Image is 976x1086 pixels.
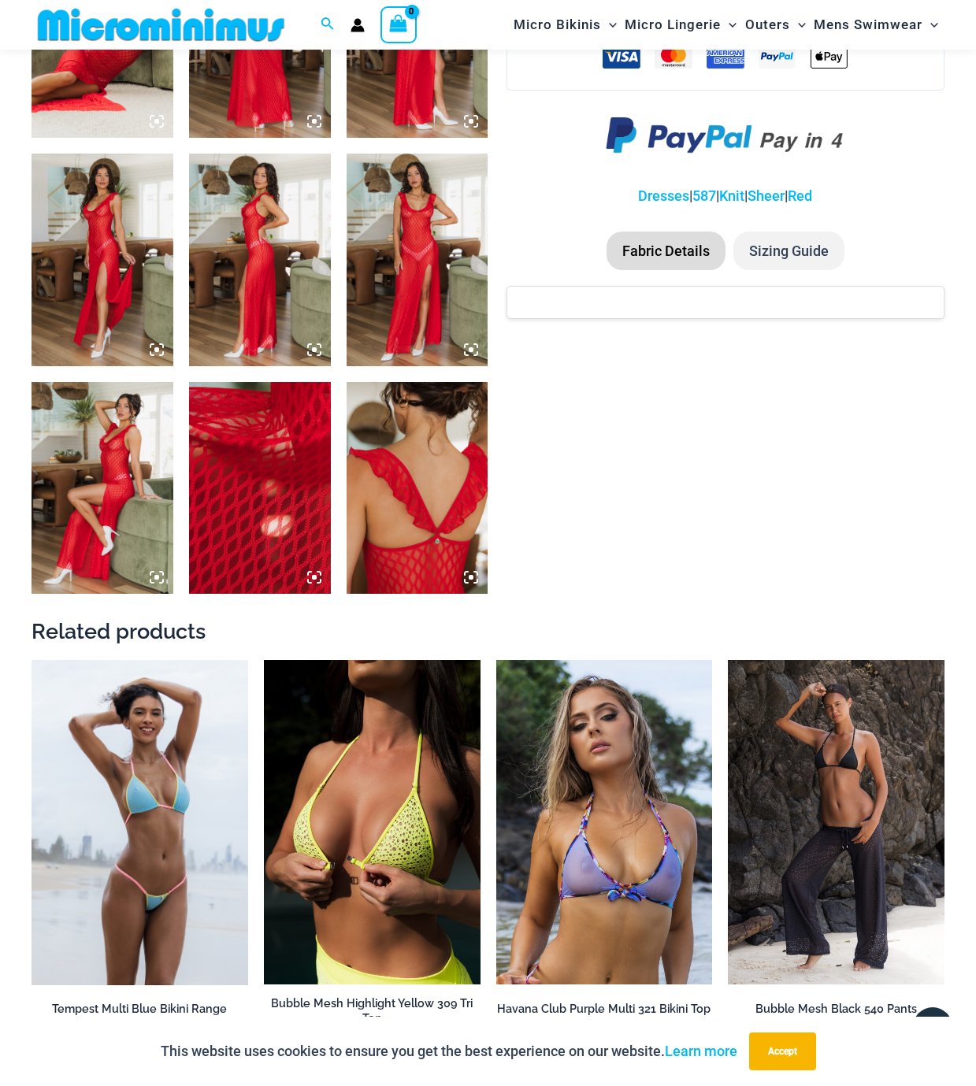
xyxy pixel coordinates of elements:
[321,15,335,35] a: Search icon link
[625,5,721,45] span: Micro Lingerie
[665,1043,737,1059] a: Learn more
[507,184,944,208] p: | | | |
[32,382,173,595] img: Sometimes Red 587 Dress
[728,1002,944,1017] h2: Bubble Mesh Black 540 Pants
[514,5,601,45] span: Micro Bikinis
[814,5,922,45] span: Mens Swimwear
[496,660,713,984] a: Havana Club Purple Multi 321 Top 01Havana Club Purple Multi 321 Top 451 Bottom 03Havana Club Purp...
[733,232,844,271] li: Sizing Guide
[347,382,488,595] img: Sometimes Red 587 Dress
[810,5,942,45] a: Mens SwimwearMenu ToggleMenu Toggle
[692,187,716,204] a: 587
[728,1002,944,1022] a: Bubble Mesh Black 540 Pants
[721,5,737,45] span: Menu Toggle
[496,660,713,984] img: Havana Club Purple Multi 321 Top 01
[621,5,740,45] a: Micro LingerieMenu ToggleMenu Toggle
[749,1032,816,1070] button: Accept
[607,232,726,271] li: Fabric Details
[161,1040,737,1063] p: This website uses cookies to ensure you get the best experience on our website.
[32,660,248,985] img: Tempest Multi Blue 312 Top 456 Bottom 01
[496,1002,713,1017] h2: Havana Club Purple Multi 321 Bikini Top
[32,1002,248,1017] h2: Tempest Multi Blue Bikini Range
[264,660,481,984] a: Bubble Mesh Highlight Yellow 309 Tri Top 5404 Skirt 02Bubble Mesh Highlight Yellow 309 Tri Top 46...
[32,660,248,985] a: Tempest Multi Blue 312 Top 456 Bottom 01Tempest Multi Blue 312 Top 456 Bottom 02Tempest Multi Blu...
[507,2,944,47] nav: Site Navigation
[728,660,944,984] a: Bubble Mesh Black 540 Pants 01Bubble Mesh Black 540 Pants 03Bubble Mesh Black 540 Pants 03
[719,187,744,204] a: Knit
[741,5,810,45] a: OutersMenu ToggleMenu Toggle
[380,6,417,43] a: View Shopping Cart, empty
[32,617,944,645] h2: Related products
[745,5,790,45] span: Outers
[728,660,944,984] img: Bubble Mesh Black 540 Pants 01
[496,1002,713,1022] a: Havana Club Purple Multi 321 Bikini Top
[748,187,785,204] a: Sheer
[510,5,621,45] a: Micro BikinisMenu ToggleMenu Toggle
[601,5,617,45] span: Menu Toggle
[264,660,481,984] img: Bubble Mesh Highlight Yellow 309 Tri Top 5404 Skirt 02
[32,154,173,366] img: Sometimes Red 587 Dress
[788,187,812,204] a: Red
[638,187,689,204] a: Dresses
[790,5,806,45] span: Menu Toggle
[189,154,331,366] img: Sometimes Red 587 Dress
[922,5,938,45] span: Menu Toggle
[347,154,488,366] img: Sometimes Red 587 Dress
[351,18,365,32] a: Account icon link
[32,7,291,43] img: MM SHOP LOGO FLAT
[264,996,481,1025] h2: Bubble Mesh Highlight Yellow 309 Tri Top
[189,382,331,595] img: Sometimes Red 587 Dress
[32,1002,248,1022] a: Tempest Multi Blue Bikini Range
[264,996,481,1032] a: Bubble Mesh Highlight Yellow 309 Tri Top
